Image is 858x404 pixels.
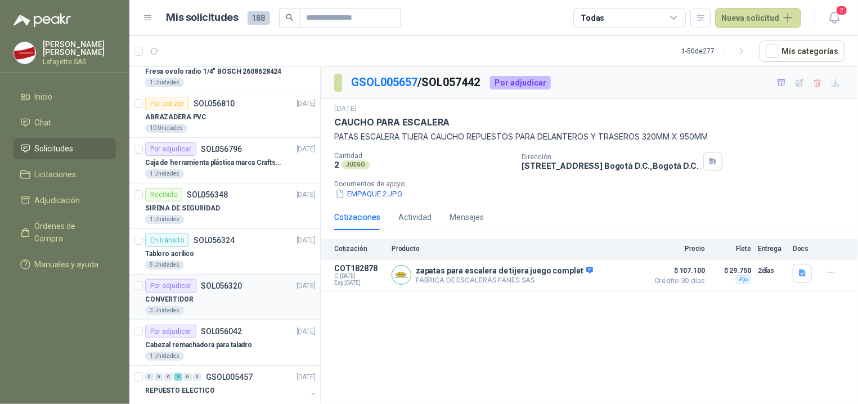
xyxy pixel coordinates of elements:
div: 5 Unidades [145,261,184,270]
p: Flete [712,245,751,253]
p: Producto [392,245,642,253]
a: Solicitudes [14,138,116,159]
div: 0 [183,373,192,381]
img: Logo peakr [14,14,71,27]
p: Fresa ovolo radio 1/4" BOSCH 2608628424 [145,66,281,77]
p: SIRENA DE SEGURIDAD [145,203,220,214]
div: 3 Unidades [145,306,184,315]
a: En tránsitoSOL056324[DATE] Tablero acrílico5 Unidades [129,229,320,275]
a: Por cotizarSOL056810[DATE] ABRAZADERA PVC10 Unidades [129,92,320,138]
a: GSOL005657 [351,75,417,89]
a: Por adjudicarSOL056796[DATE] Caja de herramienta plástica marca Craftsman de 26 pulgadas color ro... [129,138,320,183]
a: En tránsitoSOL056817[DATE] Fresa ovolo radio 1/4" BOSCH 26086284241 Unidades [129,47,320,92]
h1: Mis solicitudes [167,10,239,26]
span: 188 [248,11,270,25]
div: Por cotizar [145,97,189,110]
div: JUEGO [342,160,370,169]
a: Inicio [14,86,116,107]
div: Actividad [398,211,432,223]
span: Adjudicación [35,194,80,207]
div: Mensajes [450,211,484,223]
div: 0 [193,373,201,381]
img: Company Logo [392,266,411,284]
p: [DATE] [297,372,316,383]
div: 0 [155,373,163,381]
p: SOL056324 [194,236,235,244]
span: C: [DATE] [334,273,385,280]
p: / SOL057442 [351,74,481,91]
div: En tránsito [145,234,189,247]
p: SOL056796 [201,145,242,153]
span: $ 107.100 [649,264,705,277]
p: Entrega [758,245,786,253]
p: COT182878 [334,264,385,273]
p: FABRICA DE ESCALERAS FANES SAS [416,276,593,284]
span: Chat [35,116,52,129]
p: GSOL005457 [206,373,253,381]
p: [DATE] [297,326,316,337]
div: Todas [581,12,604,24]
p: Lafayette SAS [43,59,116,65]
span: Crédito 30 días [649,277,705,284]
div: 10 Unidades [145,124,187,133]
p: Docs [793,245,815,253]
div: Por adjudicar [490,76,551,89]
div: Recibido [145,188,182,201]
span: Órdenes de Compra [35,220,105,245]
p: 2 [334,160,339,169]
div: 1 Unidades [145,215,184,224]
button: Nueva solicitud [715,8,801,28]
div: 1 Unidades [145,169,184,178]
span: Exp: [DATE] [334,280,385,286]
span: search [286,14,294,21]
a: Por adjudicarSOL056320[DATE] CONVERTIDOR3 Unidades [129,275,320,320]
button: Mís categorías [760,41,844,62]
p: SOL056810 [194,100,235,107]
a: RecibidoSOL056348[DATE] SIRENA DE SEGURIDAD1 Unidades [129,183,320,229]
p: Caja de herramienta plástica marca Craftsman de 26 pulgadas color rojo y nego [145,158,285,168]
p: [DATE] [334,104,357,114]
span: Manuales y ayuda [35,258,99,271]
a: Chat [14,112,116,133]
p: Documentos de apoyo [334,180,853,188]
span: Licitaciones [35,168,77,181]
p: [DATE] [297,281,316,291]
p: Precio [649,245,705,253]
p: REPUESTO ELECTICO [145,385,215,396]
div: Por adjudicar [145,279,196,293]
button: EMPAQUE 2.JPG [334,188,403,200]
div: Fijo [736,275,751,284]
p: Dirección [522,153,698,161]
a: Órdenes de Compra [14,216,116,249]
p: Cantidad [334,152,513,160]
p: CAUCHO PARA ESCALERA [334,116,450,128]
div: 1 Unidades [145,352,184,361]
p: PATAS ESCALERA TIJERA CAUCHO REPUESTOS PARA DELANTEROS Y TRASEROS 320MM X 950MM [334,131,844,143]
p: [DATE] [297,190,316,200]
img: Company Logo [14,42,35,64]
p: [DATE] [297,144,316,155]
span: Solicitudes [35,142,74,155]
p: Cabezal remachadora para taladro [145,340,252,351]
div: 1 Unidades [145,78,184,87]
p: [DATE] [297,235,316,246]
p: CONVERTIDOR [145,294,194,305]
p: ABRAZADERA PVC [145,112,206,123]
p: [STREET_ADDRESS] Bogotá D.C. , Bogotá D.C. [522,161,698,170]
p: 2 días [758,264,786,277]
p: SOL056042 [201,327,242,335]
div: Por adjudicar [145,325,196,338]
span: Inicio [35,91,53,103]
p: [PERSON_NAME] [PERSON_NAME] [43,41,116,56]
p: zapatas para escalera de tijera juego complet [416,266,593,276]
a: Por adjudicarSOL056042[DATE] Cabezal remachadora para taladro1 Unidades [129,320,320,366]
p: SOL056348 [187,191,228,199]
p: $ 29.750 [712,264,751,277]
div: 2 [174,373,182,381]
div: Cotizaciones [334,211,380,223]
div: 1 - 50 de 277 [681,42,751,60]
div: 0 [164,373,173,381]
button: 2 [824,8,844,28]
p: Cotización [334,245,385,253]
div: Por adjudicar [145,142,196,156]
